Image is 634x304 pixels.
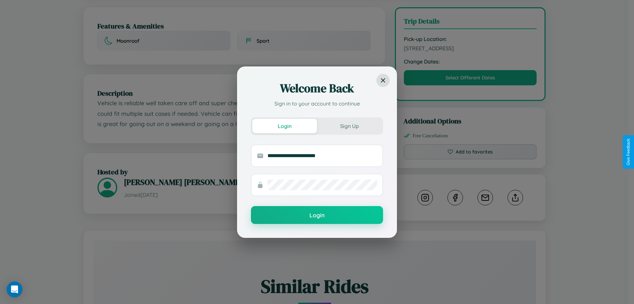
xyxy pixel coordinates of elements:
[626,139,631,165] div: Give Feedback
[251,100,383,108] p: Sign in to your account to continue
[317,119,382,133] button: Sign Up
[252,119,317,133] button: Login
[251,206,383,224] button: Login
[7,282,22,297] div: Open Intercom Messenger
[251,80,383,96] h2: Welcome Back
